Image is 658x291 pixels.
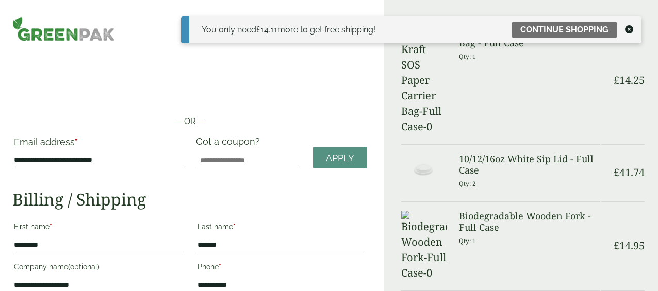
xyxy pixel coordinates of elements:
span: £ [614,238,619,252]
img: Large Kraft SOS Paper Carrier Bag-Full Case-0 [401,26,446,134]
span: 14.11 [256,25,277,35]
label: Email address [14,138,182,152]
label: Company name [14,260,182,277]
span: £ [614,165,619,179]
span: £ [256,25,260,35]
span: £ [614,73,619,87]
a: Continue shopping [512,22,617,38]
label: First name [14,219,182,237]
p: — OR — [12,115,367,128]
small: Qty: 1 [459,237,476,245]
label: Last name [198,219,366,237]
small: Qty: 2 [459,180,476,187]
div: You only need more to get free shipping! [202,24,375,36]
span: (optional) [68,263,100,271]
bdi: 14.95 [614,238,645,252]
a: Apply [313,147,367,169]
abbr: required [219,263,221,271]
h3: Biodegradable Wooden Fork - Full Case [459,211,600,233]
abbr: required [75,136,78,147]
img: GreenPak Supplies [12,16,115,41]
label: Phone [198,260,366,277]
abbr: required [50,222,52,231]
label: Got a coupon? [196,136,264,152]
h2: Billing / Shipping [12,190,367,209]
small: Qty: 1 [459,53,476,60]
img: Biodegradable Wooden Fork-Full Case-0 [401,211,446,281]
abbr: required [233,222,236,231]
bdi: 41.74 [614,165,645,179]
iframe: Secure payment input frame [12,82,367,103]
bdi: 14.25 [614,73,645,87]
h3: 10/12/16oz White Sip Lid - Full Case [459,153,600,176]
span: Apply [326,152,354,164]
